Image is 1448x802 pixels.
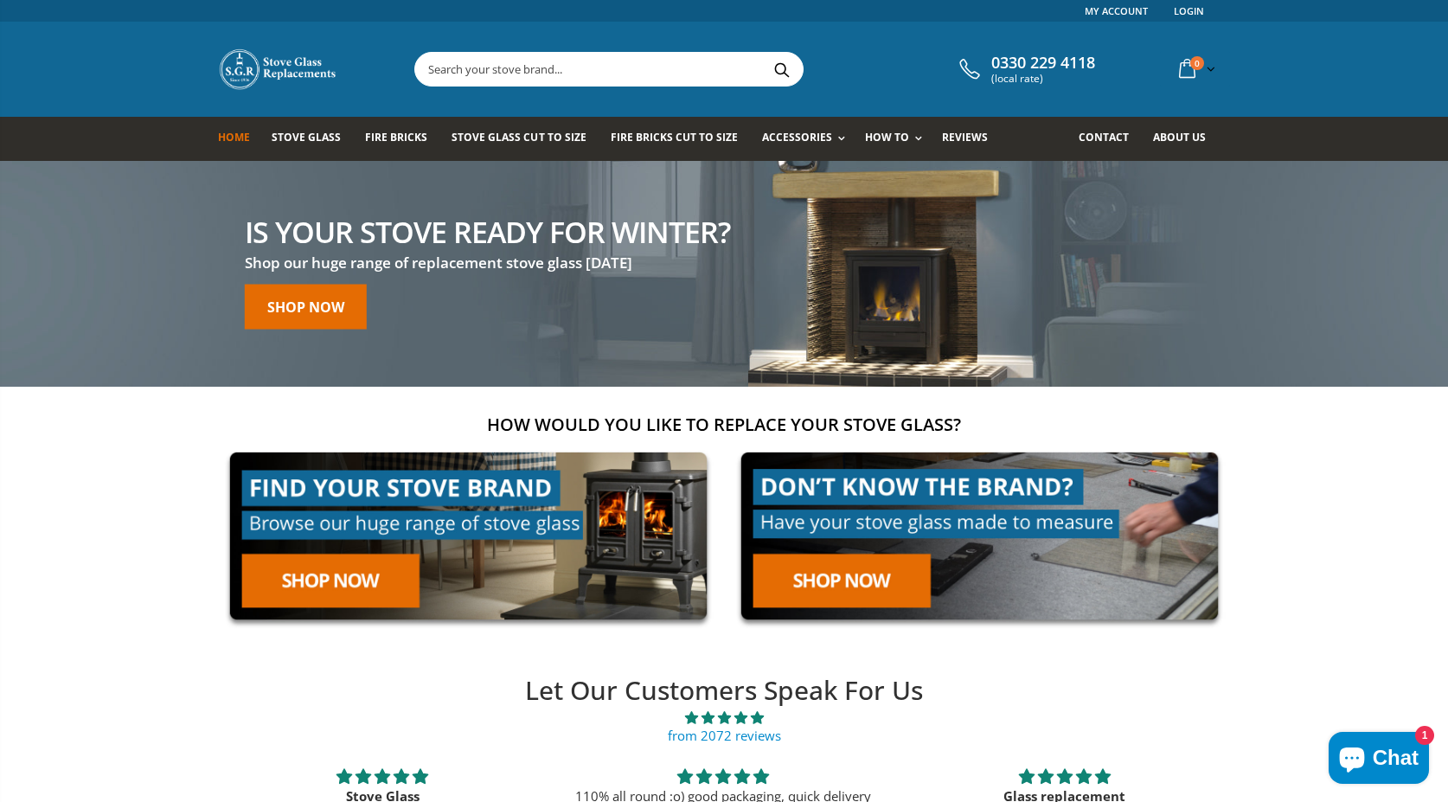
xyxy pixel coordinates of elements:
div: 5 stars [573,766,873,787]
span: About us [1153,130,1206,144]
a: from 2072 reviews [668,727,781,744]
span: 0 [1190,56,1204,70]
button: Search [762,53,801,86]
h2: Is your stove ready for winter? [245,216,730,246]
a: Fire Bricks [365,117,440,161]
span: Fire Bricks [365,130,427,144]
span: Accessories [762,130,832,144]
span: 0330 229 4118 [991,54,1095,73]
h2: How would you like to replace your stove glass? [218,413,1230,436]
span: Stove Glass Cut To Size [452,130,586,144]
span: (local rate) [991,73,1095,85]
a: Stove Glass Cut To Size [452,117,599,161]
h3: Shop our huge range of replacement stove glass [DATE] [245,253,730,273]
img: find-your-brand-cta_9b334d5d-5c94-48ed-825f-d7972bbdebd0.jpg [218,440,719,632]
img: made-to-measure-cta_2cd95ceb-d519-4648-b0cf-d2d338fdf11f.jpg [729,440,1230,632]
a: Home [218,117,263,161]
a: About us [1153,117,1219,161]
h2: Let Our Customers Speak For Us [212,673,1236,709]
span: 4.89 stars [212,709,1236,727]
span: Stove Glass [272,130,341,144]
a: 0 [1172,52,1219,86]
div: 5 stars [233,766,532,787]
a: Reviews [942,117,1001,161]
span: Contact [1079,130,1129,144]
a: 4.89 stars from 2072 reviews [212,709,1236,745]
a: Stove Glass [272,117,354,161]
inbox-online-store-chat: Shopify online store chat [1323,732,1434,788]
span: Fire Bricks Cut To Size [611,130,738,144]
span: Home [218,130,250,144]
span: Reviews [942,130,988,144]
a: 0330 229 4118 (local rate) [955,54,1095,85]
div: 5 stars [915,766,1214,787]
a: Shop now [245,284,367,329]
a: Contact [1079,117,1142,161]
a: Fire Bricks Cut To Size [611,117,751,161]
img: Stove Glass Replacement [218,48,339,91]
span: How To [865,130,909,144]
input: Search your stove brand... [415,53,996,86]
a: How To [865,117,931,161]
a: Accessories [762,117,854,161]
